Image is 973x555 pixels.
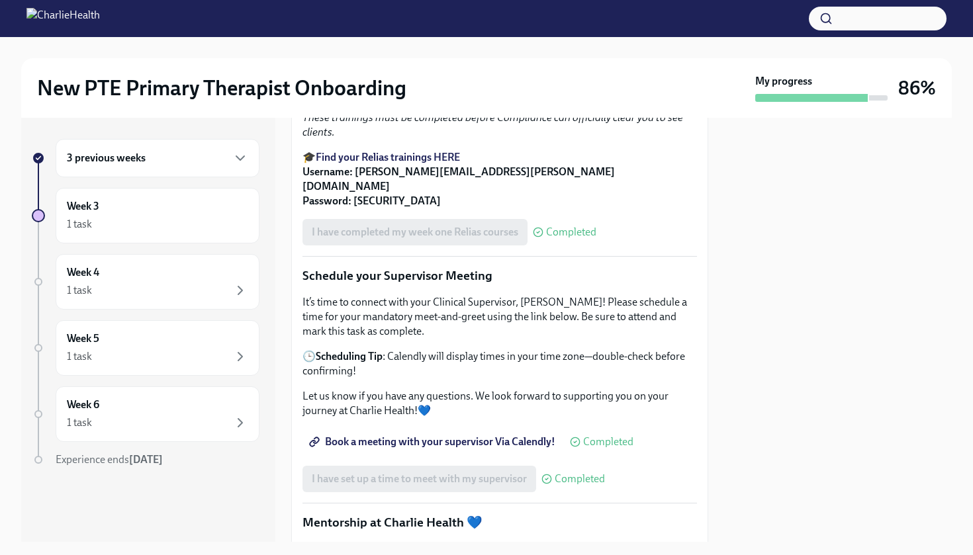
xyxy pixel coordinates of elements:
[56,453,163,466] span: Experience ends
[67,217,92,232] div: 1 task
[56,139,259,177] div: 3 previous weeks
[302,429,565,455] a: Book a meeting with your supervisor Via Calendly!
[67,331,99,346] h6: Week 5
[67,415,92,430] div: 1 task
[755,74,812,89] strong: My progress
[898,76,936,100] h3: 86%
[583,437,633,447] span: Completed
[129,453,163,466] strong: [DATE]
[67,398,99,412] h6: Week 6
[555,474,605,484] span: Completed
[312,435,555,448] span: Book a meeting with your supervisor Via Calendly!
[32,386,259,442] a: Week 61 task
[302,267,697,284] p: Schedule your Supervisor Meeting
[67,151,146,165] h6: 3 previous weeks
[316,350,383,363] strong: Scheduling Tip
[67,283,92,298] div: 1 task
[26,8,100,29] img: CharlieHealth
[32,188,259,243] a: Week 31 task
[302,165,615,207] strong: Username: [PERSON_NAME][EMAIL_ADDRESS][PERSON_NAME][DOMAIN_NAME] Password: [SECURITY_DATA]
[302,111,683,138] em: These trainings must be completed before Compliance can officially clear you to see clients.
[37,75,406,101] h2: New PTE Primary Therapist Onboarding
[546,227,596,237] span: Completed
[316,151,460,163] a: Find your Relias trainings HERE
[302,514,697,531] p: Mentorship at Charlie Health 💙
[302,349,697,378] p: 🕒 : Calendly will display times in your time zone—double-check before confirming!
[67,199,99,214] h6: Week 3
[302,389,697,418] p: Let us know if you have any questions. We look forward to supporting you on your journey at Charl...
[32,320,259,376] a: Week 51 task
[67,265,99,280] h6: Week 4
[302,150,697,208] p: 🎓
[67,349,92,364] div: 1 task
[302,295,697,339] p: It’s time to connect with your Clinical Supervisor, [PERSON_NAME]! Please schedule a time for you...
[32,254,259,310] a: Week 41 task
